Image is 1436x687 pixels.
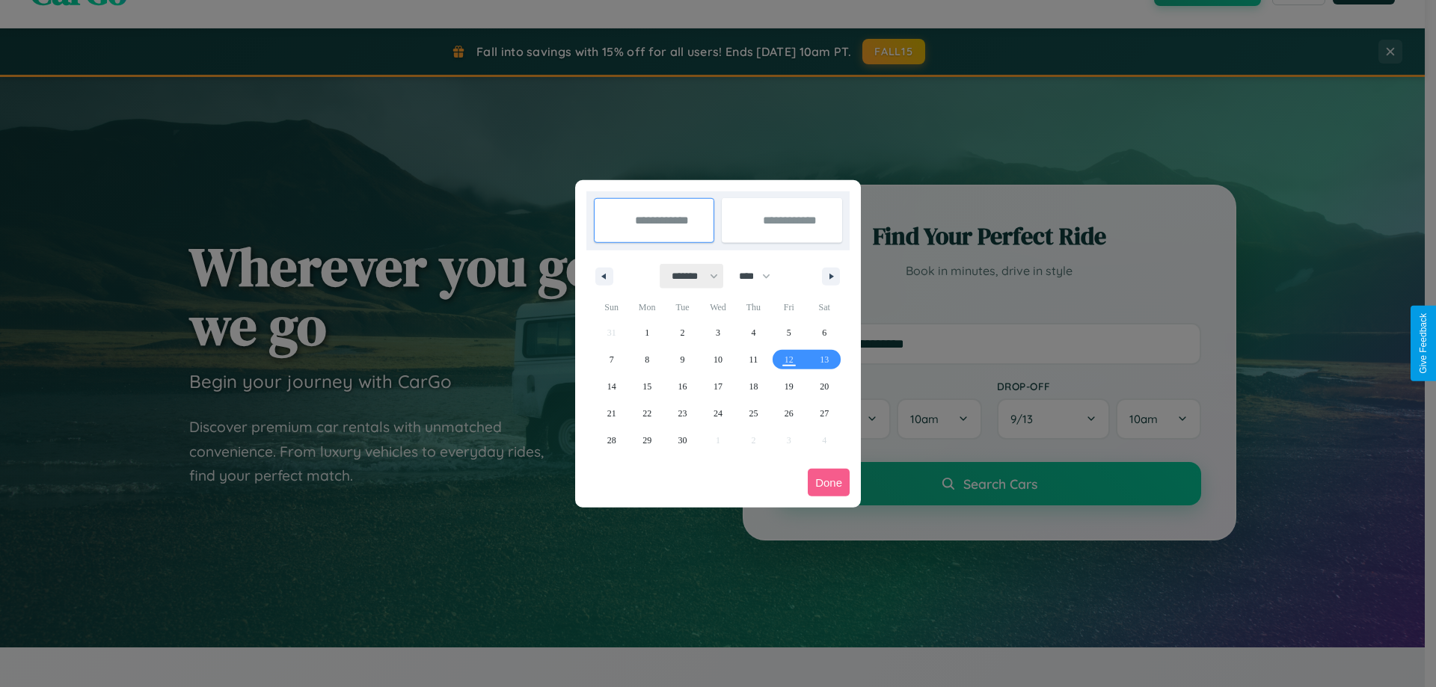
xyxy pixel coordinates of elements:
span: Mon [629,295,664,319]
span: 3 [716,319,720,346]
span: 17 [714,373,722,400]
span: 25 [749,400,758,427]
span: Wed [700,295,735,319]
button: 9 [665,346,700,373]
span: Sat [807,295,842,319]
span: Thu [736,295,771,319]
span: 21 [607,400,616,427]
button: 25 [736,400,771,427]
span: 29 [642,427,651,454]
button: 16 [665,373,700,400]
button: 30 [665,427,700,454]
span: 30 [678,427,687,454]
button: 17 [700,373,735,400]
button: Done [808,469,850,496]
button: 20 [807,373,842,400]
span: 2 [681,319,685,346]
button: 26 [771,400,806,427]
span: 23 [678,400,687,427]
button: 29 [629,427,664,454]
span: 27 [820,400,829,427]
button: 21 [594,400,629,427]
span: Tue [665,295,700,319]
button: 28 [594,427,629,454]
button: 4 [736,319,771,346]
span: 4 [751,319,755,346]
button: 5 [771,319,806,346]
span: 18 [749,373,758,400]
button: 7 [594,346,629,373]
button: 6 [807,319,842,346]
div: Give Feedback [1418,313,1429,374]
span: 10 [714,346,722,373]
button: 18 [736,373,771,400]
span: 19 [785,373,794,400]
span: 16 [678,373,687,400]
span: 14 [607,373,616,400]
span: Fri [771,295,806,319]
span: 22 [642,400,651,427]
span: 13 [820,346,829,373]
span: 11 [749,346,758,373]
button: 23 [665,400,700,427]
button: 19 [771,373,806,400]
span: Sun [594,295,629,319]
span: 24 [714,400,722,427]
button: 1 [629,319,664,346]
span: 15 [642,373,651,400]
button: 2 [665,319,700,346]
span: 6 [822,319,826,346]
span: 8 [645,346,649,373]
span: 28 [607,427,616,454]
span: 9 [681,346,685,373]
button: 22 [629,400,664,427]
button: 15 [629,373,664,400]
button: 27 [807,400,842,427]
span: 1 [645,319,649,346]
button: 10 [700,346,735,373]
button: 12 [771,346,806,373]
span: 26 [785,400,794,427]
button: 3 [700,319,735,346]
button: 24 [700,400,735,427]
button: 11 [736,346,771,373]
span: 12 [785,346,794,373]
span: 20 [820,373,829,400]
button: 14 [594,373,629,400]
button: 13 [807,346,842,373]
button: 8 [629,346,664,373]
span: 5 [787,319,791,346]
span: 7 [610,346,614,373]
